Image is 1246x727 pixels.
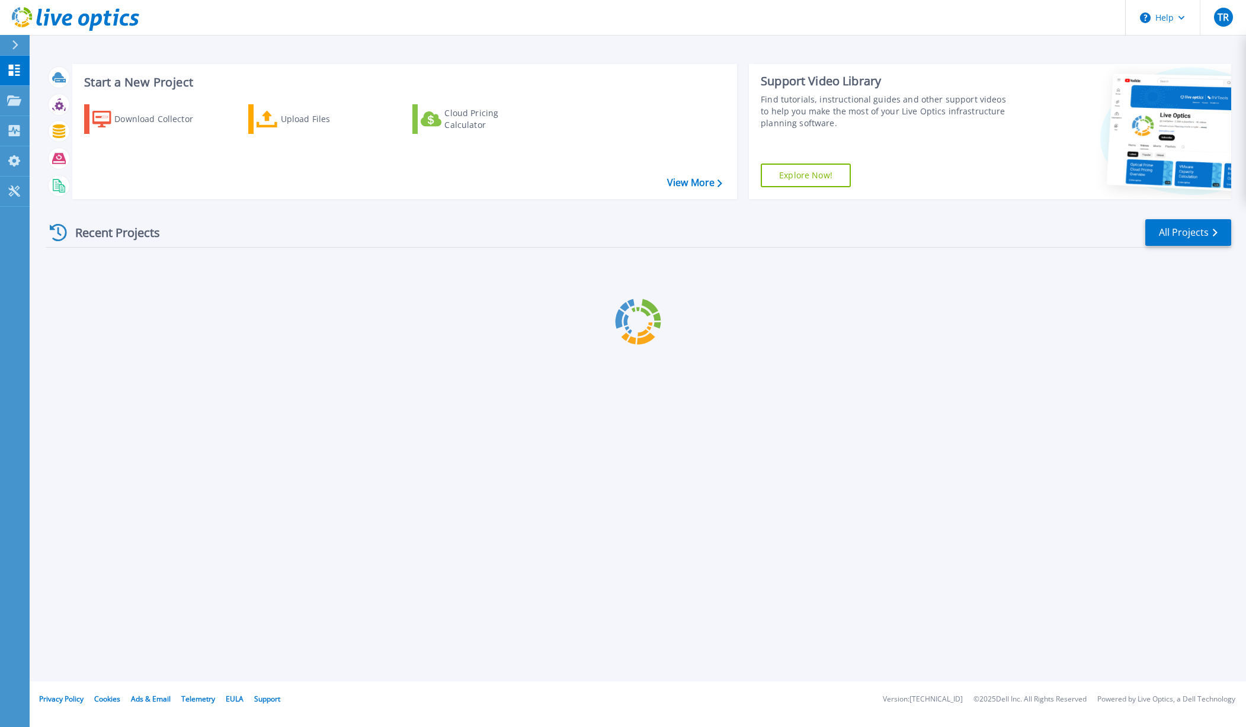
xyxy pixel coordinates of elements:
a: Download Collector [84,104,216,134]
a: Cookies [94,694,120,704]
a: Telemetry [181,694,215,704]
a: All Projects [1145,219,1231,246]
li: Version: [TECHNICAL_ID] [883,696,963,703]
div: Recent Projects [46,218,176,247]
a: EULA [226,694,244,704]
a: Privacy Policy [39,694,84,704]
div: Download Collector [114,107,209,131]
div: Support Video Library [761,73,1008,89]
h3: Start a New Project [84,76,722,89]
a: View More [667,177,722,188]
div: Upload Files [281,107,376,131]
div: Cloud Pricing Calculator [444,107,539,131]
li: Powered by Live Optics, a Dell Technology [1097,696,1235,703]
a: Support [254,694,280,704]
li: © 2025 Dell Inc. All Rights Reserved [973,696,1087,703]
a: Cloud Pricing Calculator [412,104,544,134]
a: Ads & Email [131,694,171,704]
a: Upload Files [248,104,380,134]
div: Find tutorials, instructional guides and other support videos to help you make the most of your L... [761,94,1008,129]
span: TR [1218,12,1229,22]
a: Explore Now! [761,164,851,187]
